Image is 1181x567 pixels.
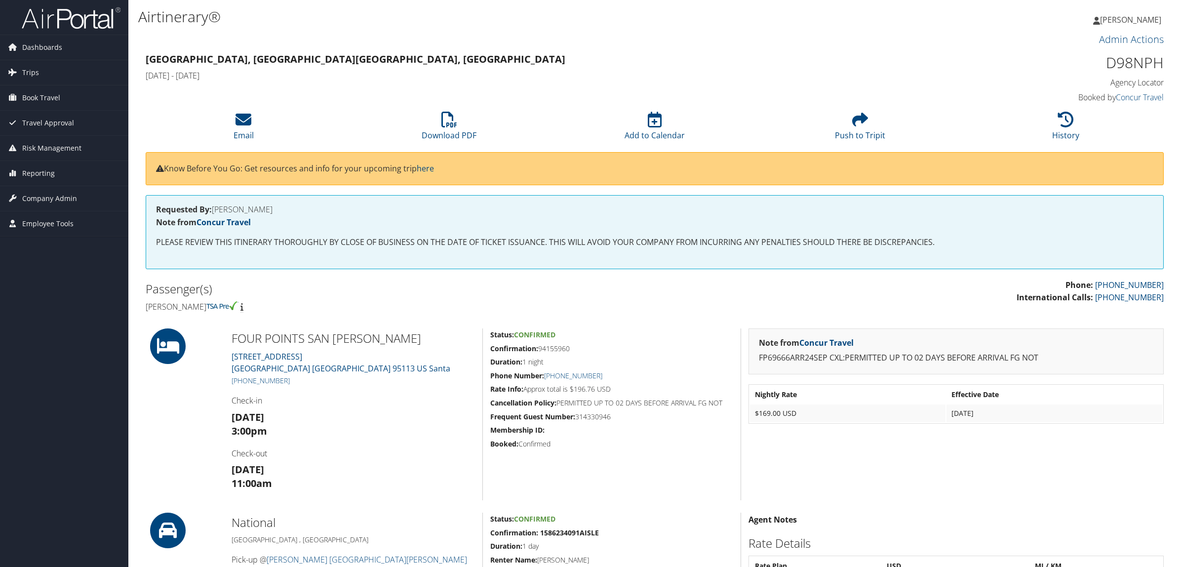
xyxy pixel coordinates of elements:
[490,398,733,408] h5: PERMITTED UP TO 02 DAYS BEFORE ARRIVAL FG NOT
[490,371,544,380] strong: Phone Number:
[514,514,555,524] span: Confirmed
[267,554,467,565] a: [PERSON_NAME] [GEOGRAPHIC_DATA][PERSON_NAME]
[920,92,1164,103] h4: Booked by
[625,117,685,141] a: Add to Calendar
[232,448,475,459] h4: Check-out
[22,35,62,60] span: Dashboards
[490,528,599,537] strong: Confirmation: 1586234091AISLE
[799,337,854,348] a: Concur Travel
[490,541,522,551] strong: Duration:
[232,477,272,490] strong: 11:00am
[490,555,537,565] strong: Renter Name:
[946,386,1162,404] th: Effective Date
[232,410,264,424] strong: [DATE]
[490,398,556,407] strong: Cancellation Policy:
[22,60,39,85] span: Trips
[197,217,251,228] a: Concur Travel
[490,384,523,394] strong: Rate Info:
[759,337,854,348] strong: Note from
[1099,33,1164,46] a: Admin Actions
[490,439,518,448] strong: Booked:
[750,386,945,404] th: Nightly Rate
[22,85,60,110] span: Book Travel
[156,205,1153,213] h4: [PERSON_NAME]
[232,424,267,438] strong: 3:00pm
[232,376,290,385] a: [PHONE_NUMBER]
[22,136,81,161] span: Risk Management
[146,281,647,297] h2: Passenger(s)
[946,405,1162,422] td: [DATE]
[232,351,450,374] a: [STREET_ADDRESS][GEOGRAPHIC_DATA] [GEOGRAPHIC_DATA] 95113 US Santa
[156,236,1153,249] p: PLEASE REVIEW THIS ITINERARY THOROUGHLY BY CLOSE OF BUSINESS ON THE DATE OF TICKET ISSUANCE. THIS...
[748,514,797,525] strong: Agent Notes
[490,384,733,394] h5: Approx total is $196.76 USD
[920,52,1164,73] h1: D98NPH
[490,439,733,449] h5: Confirmed
[22,161,55,186] span: Reporting
[490,555,733,565] h5: [PERSON_NAME]
[490,412,575,421] strong: Frequent Guest Number:
[1052,117,1079,141] a: History
[234,117,254,141] a: Email
[232,514,475,531] h2: National
[22,6,120,30] img: airportal-logo.png
[920,77,1164,88] h4: Agency Locator
[1095,292,1164,303] a: [PHONE_NUMBER]
[514,330,555,339] span: Confirmed
[22,211,74,236] span: Employee Tools
[835,117,885,141] a: Push to Tripit
[146,70,905,81] h4: [DATE] - [DATE]
[232,395,475,406] h4: Check-in
[544,371,602,380] a: [PHONE_NUMBER]
[490,330,514,339] strong: Status:
[490,344,538,353] strong: Confirmation:
[1017,292,1093,303] strong: International Calls:
[1065,280,1093,290] strong: Phone:
[490,412,733,422] h5: 314330946
[1116,92,1164,103] a: Concur Travel
[232,535,475,545] h5: [GEOGRAPHIC_DATA] , [GEOGRAPHIC_DATA]
[146,52,565,66] strong: [GEOGRAPHIC_DATA], [GEOGRAPHIC_DATA] [GEOGRAPHIC_DATA], [GEOGRAPHIC_DATA]
[490,357,522,366] strong: Duration:
[759,352,1153,364] p: FP69666ARR24SEP CXL:PERMITTED UP TO 02 DAYS BEFORE ARRIVAL FG NOT
[1095,280,1164,290] a: [PHONE_NUMBER]
[146,301,647,312] h4: [PERSON_NAME]
[422,117,476,141] a: Download PDF
[206,301,238,310] img: tsa-precheck.png
[232,463,264,476] strong: [DATE]
[417,163,434,174] a: here
[490,344,733,354] h5: 94155960
[138,6,827,27] h1: Airtinerary®
[156,162,1153,175] p: Know Before You Go: Get resources and info for your upcoming trip
[1093,5,1171,35] a: [PERSON_NAME]
[490,357,733,367] h5: 1 night
[232,330,475,347] h2: FOUR POINTS SAN [PERSON_NAME]
[750,405,945,422] td: $169.00 USD
[156,204,212,215] strong: Requested By:
[22,186,77,211] span: Company Admin
[490,541,733,551] h5: 1 day
[490,425,545,435] strong: Membership ID:
[232,554,475,565] h4: Pick-up @
[490,514,514,524] strong: Status:
[748,535,1164,552] h2: Rate Details
[22,111,74,135] span: Travel Approval
[1100,14,1161,25] span: [PERSON_NAME]
[156,217,251,228] strong: Note from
